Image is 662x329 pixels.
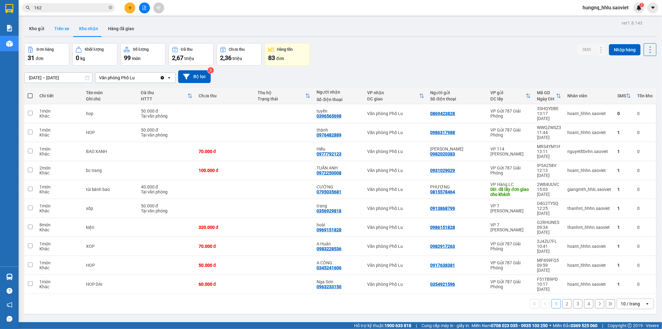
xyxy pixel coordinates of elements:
div: Văn phòng Phố Lu [367,168,424,173]
div: Văn phòng Phố Lu [367,187,424,192]
div: VP Gửi 787 Giải Phóng [490,260,531,270]
button: Kho nhận [74,21,103,36]
div: túi bánh bao [86,187,135,192]
th: Toggle SortBy [614,88,634,104]
div: D4G2TYSQ [537,201,561,206]
div: Khác [39,151,80,156]
div: G2RHUNES [537,220,561,225]
div: 0356929818 [317,208,341,213]
div: 0 [637,130,653,135]
div: Trạng thái [258,96,305,101]
img: logo-vxr [5,4,13,13]
div: 70.000 đ [199,149,251,154]
div: thanhnt_hhhn.saoviet [567,206,611,211]
div: 10:41 [DATE] [537,244,561,254]
div: thành [317,127,361,132]
div: 0982917263 [430,244,455,249]
div: VP Gửi 787 Giải Phóng [490,241,531,251]
span: message [7,316,12,322]
div: 0396565698 [317,114,341,118]
div: Tại văn phòng [141,189,192,194]
div: 13:11 [DATE] [537,149,561,159]
span: 2,67 [172,54,183,62]
span: 99 [124,54,131,62]
div: 0963233150 [317,284,341,289]
div: 1 món [39,279,80,284]
div: 09:59 [DATE] [537,263,561,273]
div: 0 [637,111,653,116]
span: triệu [232,56,242,61]
div: Văn phòng Phố Lu [367,244,424,249]
button: Số lượng99món [120,43,165,66]
svg: open [167,75,172,80]
div: giangmth_hhlc.saoviet [567,187,611,192]
span: question-circle [7,288,12,294]
div: 10:17 [DATE] [537,282,561,292]
div: 12:13 [DATE] [537,168,561,178]
button: 4 [584,299,593,308]
div: Hàng tồn [277,47,293,52]
th: Toggle SortBy [487,88,534,104]
div: 0815578464 [430,189,455,194]
div: hoant_hhhn.saoviet [567,130,611,135]
span: aim [156,6,161,10]
div: Hiếu [317,146,361,151]
th: Toggle SortBy [364,88,427,104]
span: caret-down [650,5,656,11]
div: 1 [617,206,631,211]
div: Khác [39,132,80,137]
div: 0 [637,263,653,268]
div: Thái Huyền [430,146,484,151]
input: Selected Văn phòng Phố Lu. [135,75,136,81]
div: Thu hộ [258,90,305,95]
span: ⚪️ [549,324,551,327]
sup: 3 [208,67,214,73]
div: Nhân viên [567,93,611,98]
div: 0 [637,244,653,249]
div: ĐC giao [367,96,419,101]
div: 0976482889 [317,132,341,137]
div: VP 7 [PERSON_NAME] [490,222,531,232]
span: 0 [76,54,79,62]
span: món [132,56,141,61]
span: Hỗ trợ kỹ thuật: [354,322,411,329]
div: VP gửi [490,90,526,95]
div: hoant_hhhn.saoviet [567,282,611,287]
button: caret-down [647,2,658,13]
div: Khác [39,170,80,175]
div: Văn phòng Phố Lu [367,111,424,116]
div: hoant_hhhn.saoviet [567,263,611,268]
div: Đã thu [181,47,192,52]
div: Tồn kho [637,93,653,98]
div: MP4S9FQ5 [537,258,561,263]
span: kg [80,56,85,61]
div: bc trang [86,168,135,173]
div: SMS [617,93,626,98]
button: plus [124,2,135,13]
button: aim [153,2,164,13]
div: Khác [39,189,80,194]
div: HOP [86,263,135,268]
div: 50.000 đ [141,109,192,114]
div: 1 [617,263,631,268]
div: Ngày ĐH [537,96,556,101]
div: 0982020383 [430,151,455,156]
div: 11:44 [DATE] [537,130,561,140]
div: 60.000 đ [199,282,251,287]
span: close-circle [109,5,112,11]
div: 8 món [39,222,80,227]
div: 0795035681 [317,189,341,194]
div: Văn phòng Phố Lu [367,263,424,268]
strong: 0369 525 060 [571,323,597,328]
button: Trên xe [49,21,74,36]
div: 12:25 [DATE] [537,206,561,216]
div: hoant_hhhn.saoviet [567,111,611,116]
div: Đơn hàng [37,47,54,52]
div: 0 [637,149,653,154]
div: VP nhận [367,90,419,95]
div: Chi tiết [39,93,80,98]
div: Văn phòng Phố Lu [367,206,424,211]
div: Ghi chú [86,96,135,101]
div: Tại văn phòng [141,208,192,213]
span: đơn [276,56,284,61]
